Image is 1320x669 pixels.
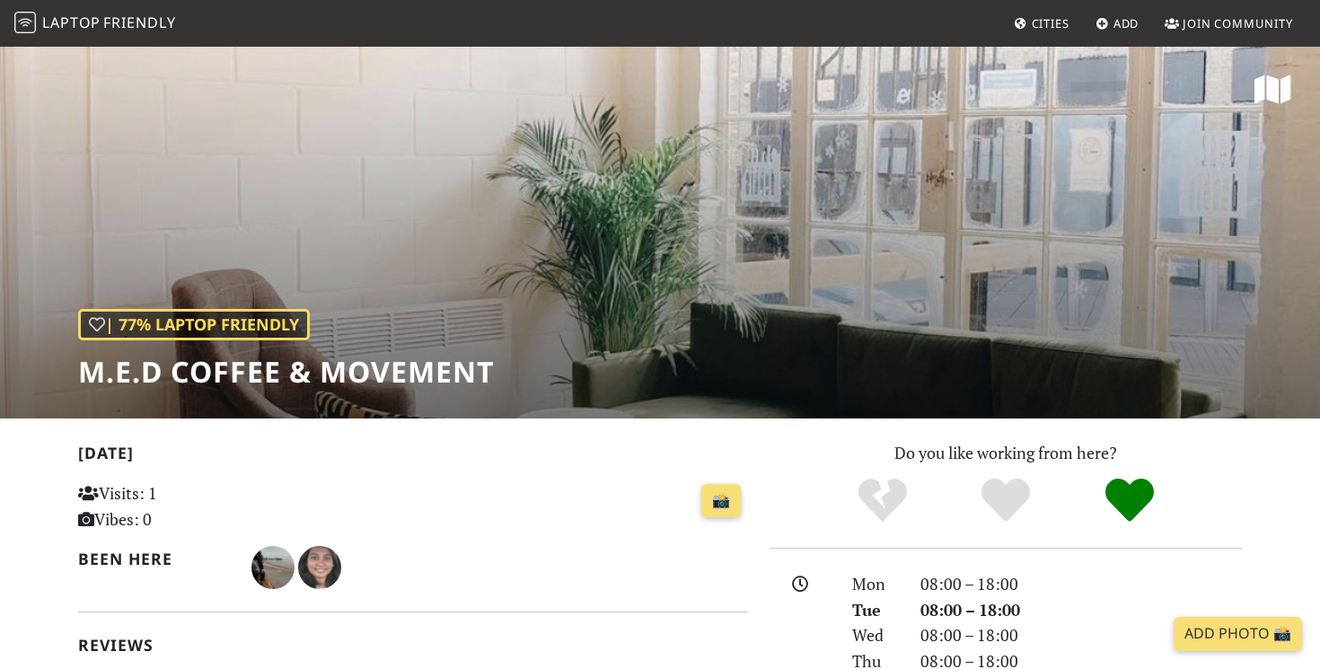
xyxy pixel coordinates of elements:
img: LaptopFriendly [14,12,36,33]
span: Laptop [42,13,101,32]
div: No [821,476,945,525]
h1: M.E.D Coffee & Movement [78,355,494,389]
span: Juliet Appiah-nyanta [251,555,298,577]
span: Add [1113,15,1140,31]
p: Do you like working from here? [770,440,1242,466]
div: Tue [841,597,910,623]
h2: Reviews [78,636,748,655]
span: Friendly [103,13,175,32]
span: Cities [1032,15,1069,31]
img: 4584-juliet.jpg [251,546,295,589]
a: 📸 [701,484,741,518]
div: Mon [841,571,910,597]
div: | 77% Laptop Friendly [78,309,310,340]
a: Add [1088,7,1147,40]
a: Cities [1007,7,1077,40]
span: Join Community [1183,15,1293,31]
div: 08:00 – 18:00 [910,597,1253,623]
img: 4372-nishi.jpg [298,546,341,589]
div: Definitely! [1068,476,1192,525]
a: Join Community [1157,7,1300,40]
h2: [DATE] [78,444,748,470]
span: Nishi N [298,555,341,577]
div: 08:00 – 18:00 [910,571,1253,597]
div: Wed [841,622,910,648]
div: 08:00 – 18:00 [910,622,1253,648]
p: Visits: 1 Vibes: 0 [78,480,287,533]
a: LaptopFriendly LaptopFriendly [14,8,176,40]
a: Add Photo 📸 [1174,617,1302,651]
div: Yes [944,476,1068,525]
h2: Been here [78,550,230,568]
